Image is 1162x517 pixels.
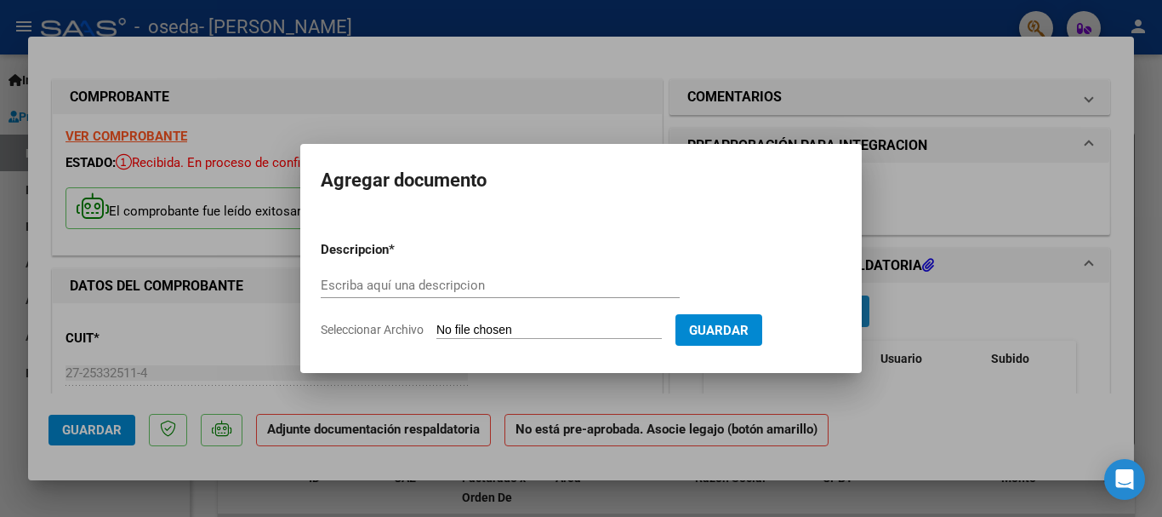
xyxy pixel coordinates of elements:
[321,323,424,336] span: Seleccionar Archivo
[321,164,841,197] h2: Agregar documento
[675,314,762,346] button: Guardar
[1104,459,1145,500] div: Open Intercom Messenger
[689,323,749,338] span: Guardar
[321,240,477,260] p: Descripcion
